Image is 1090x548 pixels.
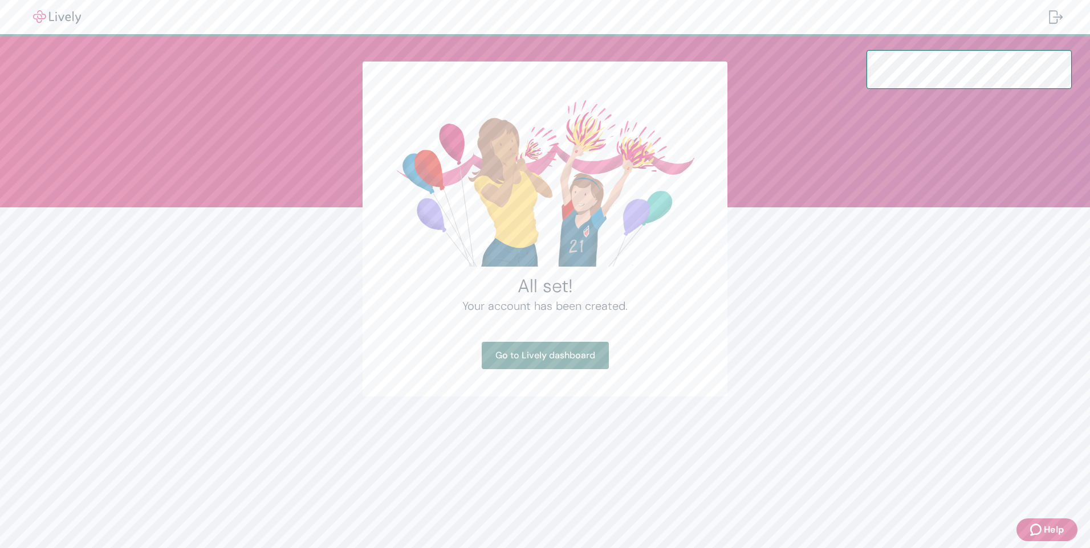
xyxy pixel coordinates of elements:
a: Go to Lively dashboard [482,342,609,369]
svg: Zendesk support icon [1030,523,1044,537]
button: Log out [1040,3,1072,31]
button: Zendesk support iconHelp [1016,518,1077,541]
span: Help [1044,523,1064,537]
h2: All set! [390,275,700,297]
h4: Your account has been created. [390,297,700,314]
img: Lively [25,10,89,24]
